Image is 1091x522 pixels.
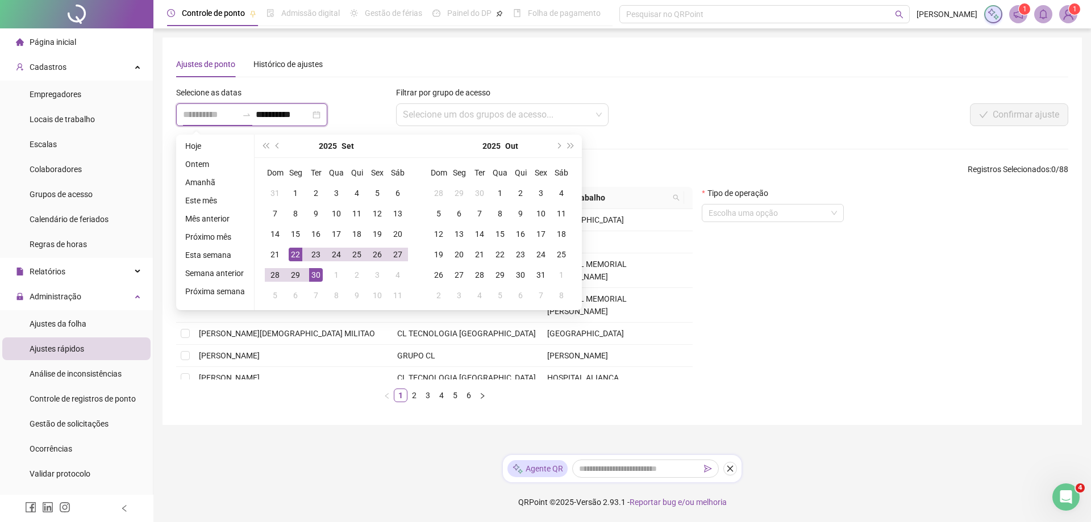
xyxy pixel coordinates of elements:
[428,224,449,244] td: 2025-10-12
[326,224,347,244] td: 2025-09-17
[285,285,306,306] td: 2025-10-06
[555,289,568,302] div: 8
[367,244,388,265] td: 2025-09-26
[350,227,364,241] div: 18
[30,494,116,503] span: Link para registro rápido
[285,244,306,265] td: 2025-09-22
[452,248,466,261] div: 20
[30,62,66,72] span: Cadastros
[630,498,727,507] span: Reportar bug e/ou melhoria
[30,90,81,99] span: Empregadores
[671,189,682,206] span: search
[268,207,282,220] div: 7
[547,373,619,382] span: HOSPITAL ALIANÇA
[16,268,24,275] span: file
[428,183,449,203] td: 2025-09-28
[452,227,466,241] div: 13
[428,244,449,265] td: 2025-10-19
[265,162,285,183] th: Dom
[555,227,568,241] div: 18
[249,10,256,17] span: pushpin
[970,103,1068,126] button: Confirmar ajuste
[407,389,421,402] li: 2
[370,268,384,282] div: 3
[330,227,343,241] div: 17
[449,265,469,285] td: 2025-10-27
[394,389,407,402] a: 1
[493,207,507,220] div: 8
[469,244,490,265] td: 2025-10-21
[370,207,384,220] div: 12
[370,289,384,302] div: 10
[726,465,734,473] span: close
[531,244,551,265] td: 2025-10-24
[1052,483,1080,511] iframe: Intercom live chat
[531,183,551,203] td: 2025-10-03
[306,183,326,203] td: 2025-09-02
[181,248,249,262] li: Esta semana
[367,265,388,285] td: 2025-10-03
[30,469,90,478] span: Validar protocolo
[181,212,249,225] li: Mês anterior
[181,194,249,207] li: Este mês
[30,240,87,249] span: Regras de horas
[555,207,568,220] div: 11
[514,268,527,282] div: 30
[1019,3,1030,15] sup: 1
[306,224,326,244] td: 2025-09-16
[268,248,282,261] div: 21
[265,285,285,306] td: 2025-10-05
[347,203,367,224] td: 2025-09-11
[1069,3,1080,15] sup: Atualize o seu contato no menu Meus Dados
[289,207,302,220] div: 8
[30,165,82,174] span: Colaboradores
[534,248,548,261] div: 24
[391,207,405,220] div: 13
[449,244,469,265] td: 2025-10-20
[30,267,65,276] span: Relatórios
[388,203,408,224] td: 2025-09-13
[452,186,466,200] div: 29
[181,139,249,153] li: Hoje
[408,389,420,402] a: 2
[968,163,1068,181] span: : 0 / 88
[265,203,285,224] td: 2025-09-07
[347,224,367,244] td: 2025-09-18
[326,244,347,265] td: 2025-09-24
[968,165,1050,174] span: Registros Selecionados
[391,227,405,241] div: 20
[432,248,445,261] div: 19
[432,289,445,302] div: 2
[449,285,469,306] td: 2025-11-03
[153,482,1091,522] footer: QRPoint © 2025 - 2.93.1 -
[432,9,440,17] span: dashboard
[242,110,251,119] span: to
[449,389,461,402] a: 5
[551,183,572,203] td: 2025-10-04
[514,227,527,241] div: 16
[505,135,518,157] button: month panel
[447,9,492,18] span: Painel do DP
[428,285,449,306] td: 2025-11-02
[268,186,282,200] div: 31
[30,419,109,428] span: Gestão de solicitações
[30,37,76,47] span: Página inicial
[347,244,367,265] td: 2025-09-25
[512,463,523,475] img: sparkle-icon.fc2bf0ac1784a2077858766a79e2daf3.svg
[199,329,375,338] span: [PERSON_NAME][DEMOGRAPHIC_DATA] MILITAO
[30,215,109,224] span: Calendário de feriados
[30,344,84,353] span: Ajustes rápidos
[428,265,449,285] td: 2025-10-26
[435,389,448,402] a: 4
[306,162,326,183] th: Ter
[704,465,712,473] span: send
[306,265,326,285] td: 2025-09-30
[490,265,510,285] td: 2025-10-29
[482,135,501,157] button: year panel
[350,289,364,302] div: 9
[326,265,347,285] td: 2025-10-01
[268,289,282,302] div: 5
[347,265,367,285] td: 2025-10-02
[448,389,462,402] li: 5
[565,135,577,157] button: super-next-year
